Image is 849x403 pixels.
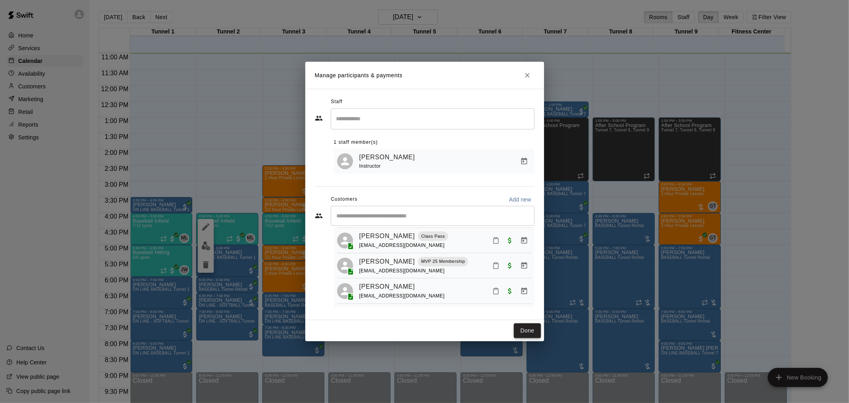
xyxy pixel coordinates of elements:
[337,233,353,248] div: Greyson Walters
[359,231,415,241] a: [PERSON_NAME]
[489,259,503,272] button: Mark attendance
[331,206,535,226] div: Start typing to search customers...
[514,323,541,338] button: Done
[359,256,415,267] a: [PERSON_NAME]
[421,258,465,265] p: MVP 25 Membership
[315,212,323,220] svg: Customers
[489,284,503,298] button: Mark attendance
[517,284,531,298] button: Manage bookings & payment
[359,282,415,292] a: [PERSON_NAME]
[506,193,535,206] button: Add new
[503,262,517,268] span: Paid with Card
[509,196,531,203] p: Add new
[359,163,381,169] span: Instructor
[489,234,503,247] button: Mark attendance
[315,71,403,80] p: Manage participants & payments
[503,287,517,294] span: Paid with Credit
[315,114,323,122] svg: Staff
[359,152,415,162] a: [PERSON_NAME]
[517,154,531,168] button: Manage bookings & payment
[337,153,353,169] div: Marcus Lucas
[520,68,535,82] button: Close
[359,243,445,248] span: [EMAIL_ADDRESS][DOMAIN_NAME]
[503,237,517,243] span: Paid with Credit
[359,293,445,299] span: [EMAIL_ADDRESS][DOMAIN_NAME]
[331,108,535,129] div: Search staff
[337,258,353,274] div: Jacob Ferreira
[359,268,445,274] span: [EMAIL_ADDRESS][DOMAIN_NAME]
[331,193,357,206] span: Customers
[334,136,378,149] span: 1 staff member(s)
[331,96,342,108] span: Staff
[337,283,353,299] div: Jaxson Clark
[517,258,531,273] button: Manage bookings & payment
[421,233,445,240] p: Class Pass
[517,233,531,248] button: Manage bookings & payment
